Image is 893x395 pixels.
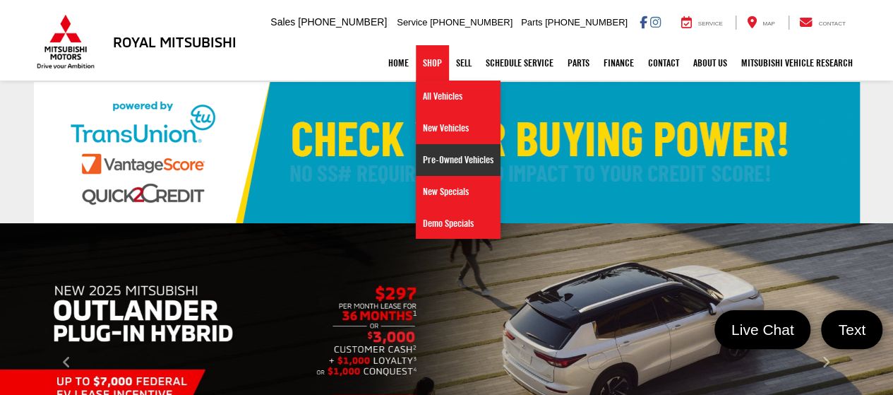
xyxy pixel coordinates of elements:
[416,208,501,239] a: Demo Specials
[831,320,873,339] span: Text
[641,45,686,81] a: Contact
[698,20,723,27] span: Service
[671,16,733,30] a: Service
[762,20,774,27] span: Map
[561,45,597,81] a: Parts: Opens in a new tab
[479,45,561,81] a: Schedule Service: Opens in a new tab
[640,16,647,28] a: Facebook: Click to visit our Facebook page
[416,176,501,208] a: New Specials
[113,34,236,49] h3: Royal Mitsubishi
[397,17,427,28] span: Service
[298,16,387,28] span: [PHONE_NUMBER]
[686,45,734,81] a: About Us
[34,82,860,223] img: Check Your Buying Power
[34,14,97,69] img: Mitsubishi
[714,310,811,349] a: Live Chat
[430,17,513,28] span: [PHONE_NUMBER]
[416,112,501,144] a: New Vehicles
[521,17,542,28] span: Parts
[736,16,785,30] a: Map
[724,320,801,339] span: Live Chat
[650,16,661,28] a: Instagram: Click to visit our Instagram page
[270,16,295,28] span: Sales
[545,17,628,28] span: [PHONE_NUMBER]
[789,16,856,30] a: Contact
[734,45,860,81] a: Mitsubishi Vehicle Research
[416,45,449,81] a: Shop
[821,310,882,349] a: Text
[381,45,416,81] a: Home
[818,20,845,27] span: Contact
[416,81,501,112] a: All Vehicles
[449,45,479,81] a: Sell
[416,144,501,176] a: Pre-Owned Vehicles
[597,45,641,81] a: Finance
